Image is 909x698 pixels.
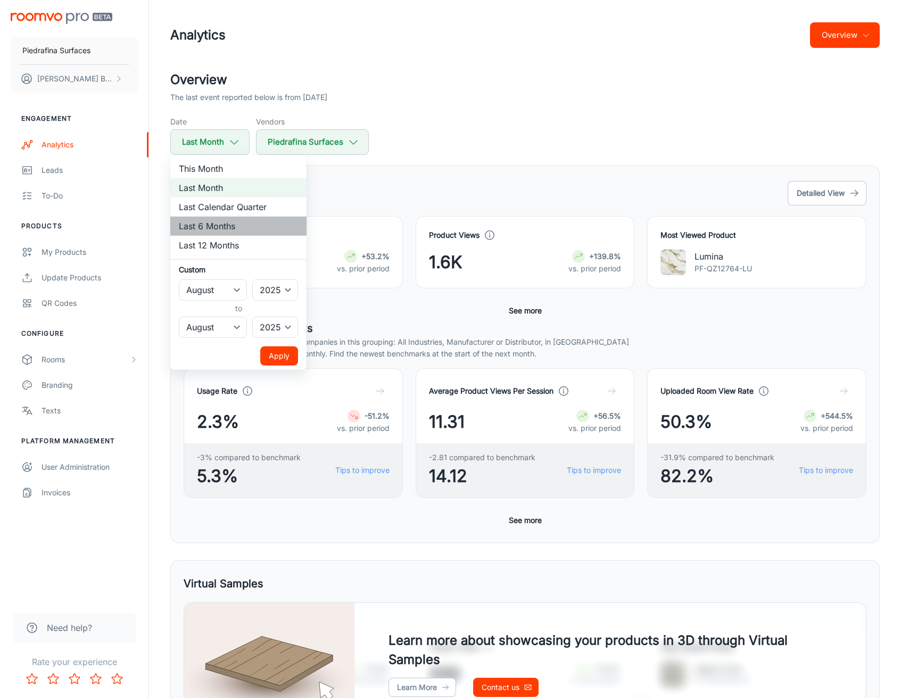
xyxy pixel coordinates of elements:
li: Last 12 Months [170,236,307,255]
button: Apply [260,346,298,365]
h6: to [181,303,296,314]
li: Last 6 Months [170,217,307,236]
li: This Month [170,159,307,178]
li: Last Month [170,178,307,197]
li: Last Calendar Quarter [170,197,307,217]
h6: Custom [179,264,298,275]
